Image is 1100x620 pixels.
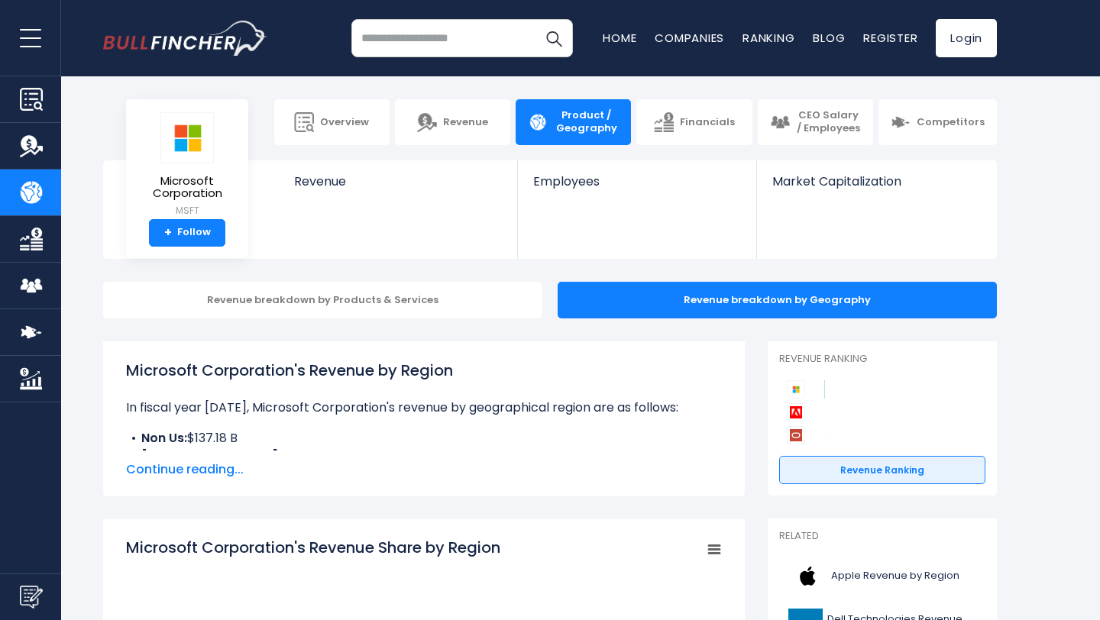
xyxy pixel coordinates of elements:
img: Microsoft Corporation competitors logo [787,380,805,399]
p: In fiscal year [DATE], Microsoft Corporation's revenue by geographical region are as follows: [126,399,722,417]
a: Product / Geography [516,99,631,145]
button: Search [535,19,573,57]
b: Non Us: [141,429,187,447]
span: Product / Geography [554,109,619,135]
span: Revenue [294,174,503,189]
a: Login [936,19,997,57]
a: Overview [274,99,390,145]
a: Revenue [279,160,518,215]
span: Apple Revenue by Region [831,570,959,583]
tspan: Microsoft Corporation's Revenue Share by Region [126,537,500,558]
span: Market Capitalization [772,174,980,189]
a: Employees [518,160,755,215]
h1: Microsoft Corporation's Revenue by Region [126,359,722,382]
small: MSFT [138,204,236,218]
span: Financials [680,116,735,129]
li: $144.55 B [126,447,722,466]
a: Competitors [878,99,997,145]
span: Continue reading... [126,460,722,479]
div: Revenue breakdown by Geography [558,282,997,318]
a: Revenue [395,99,510,145]
p: Revenue Ranking [779,353,985,366]
a: Blog [813,30,845,46]
a: Market Capitalization [757,160,995,215]
a: Financials [636,99,752,145]
span: Revenue [443,116,488,129]
a: +Follow [149,219,225,247]
a: Companies [655,30,724,46]
div: Revenue breakdown by Products & Services [103,282,542,318]
a: Home [603,30,636,46]
a: Register [863,30,917,46]
p: Related [779,530,985,543]
span: Employees [533,174,740,189]
span: Overview [320,116,369,129]
img: Oracle Corporation competitors logo [787,426,805,444]
strong: + [164,226,172,240]
li: $137.18 B [126,429,722,447]
img: AAPL logo [788,559,827,593]
a: CEO Salary / Employees [758,99,873,145]
span: Competitors [917,116,985,129]
span: CEO Salary / Employees [796,109,861,135]
a: Apple Revenue by Region [779,555,985,597]
img: Adobe competitors logo [787,403,805,421]
span: Microsoft Corporation [138,175,236,200]
a: Microsoft Corporation MSFT [137,111,237,219]
a: Go to homepage [103,21,267,56]
a: Revenue Ranking [779,456,985,485]
b: [GEOGRAPHIC_DATA]: [141,447,281,465]
img: bullfincher logo [103,21,267,56]
a: Ranking [742,30,794,46]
